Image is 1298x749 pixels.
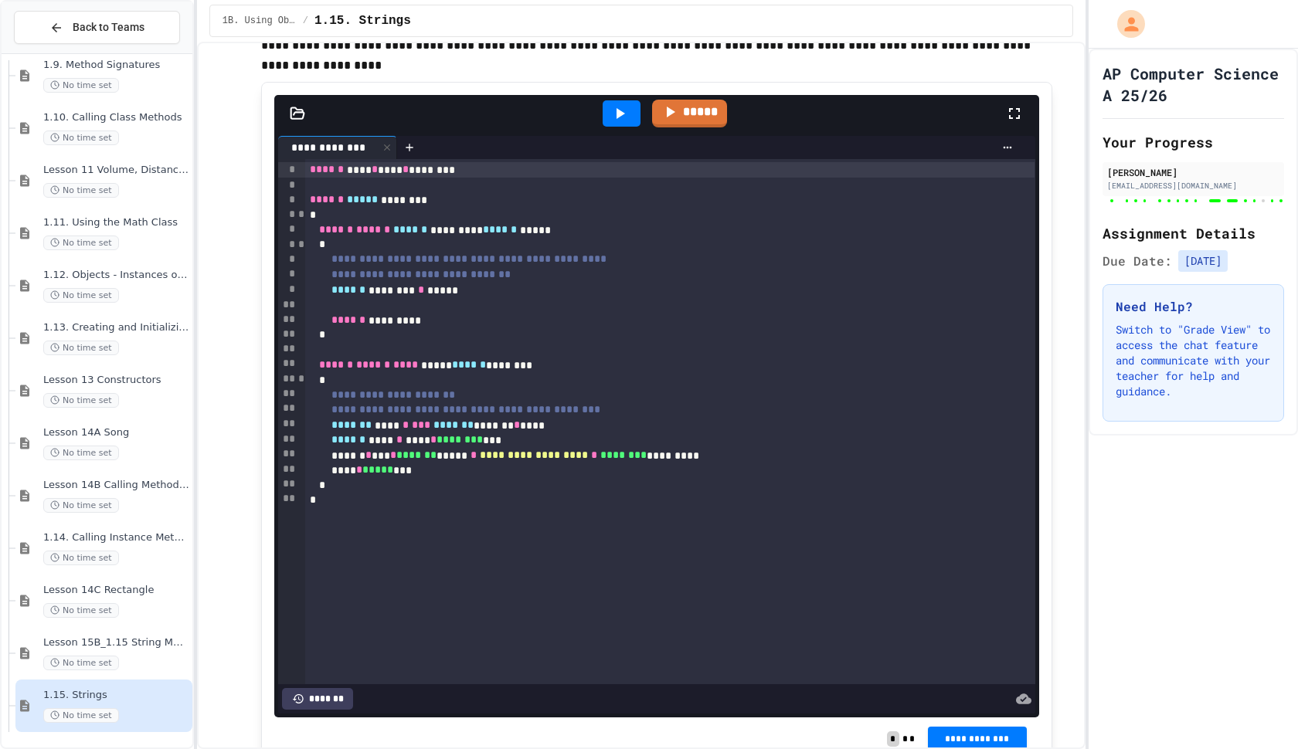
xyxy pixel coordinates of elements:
span: No time set [43,236,119,250]
span: No time set [43,656,119,670]
span: 1.14. Calling Instance Methods [43,531,189,544]
span: 1.10. Calling Class Methods [43,111,189,124]
p: Switch to "Grade View" to access the chat feature and communicate with your teacher for help and ... [1116,322,1271,399]
span: No time set [43,78,119,93]
span: Lesson 14B Calling Methods with Parameters [43,479,189,492]
span: 1.12. Objects - Instances of Classes [43,269,189,282]
span: 1.15. Strings [314,12,411,30]
div: My Account [1101,6,1149,42]
span: No time set [43,288,119,303]
span: No time set [43,341,119,355]
h2: Your Progress [1103,131,1284,153]
span: [DATE] [1178,250,1228,272]
span: No time set [43,393,119,408]
span: No time set [43,603,119,618]
span: 1.15. Strings [43,689,189,702]
h1: AP Computer Science A 25/26 [1103,63,1284,106]
button: Back to Teams [14,11,180,44]
span: No time set [43,551,119,565]
span: 1.11. Using the Math Class [43,216,189,229]
span: Lesson 13 Constructors [43,374,189,387]
h2: Assignment Details [1103,222,1284,244]
span: / [303,15,308,27]
h3: Need Help? [1116,297,1271,316]
span: No time set [43,708,119,723]
div: [PERSON_NAME] [1107,165,1279,179]
span: Lesson 14A Song [43,426,189,439]
span: 1.13. Creating and Initializing Objects: Constructors [43,321,189,334]
span: No time set [43,446,119,460]
span: No time set [43,498,119,513]
span: No time set [43,183,119,198]
span: Lesson 14C Rectangle [43,584,189,597]
span: 1B. Using Objects and Methods [223,15,297,27]
span: Lesson 11 Volume, Distance, & Quadratic Formula [43,164,189,177]
span: Due Date: [1103,252,1172,270]
span: No time set [43,130,119,145]
div: [EMAIL_ADDRESS][DOMAIN_NAME] [1107,180,1279,191]
span: Lesson 15B_1.15 String Methods Demonstration [43,636,189,649]
span: 1.9. Method Signatures [43,59,189,72]
span: Back to Teams [73,19,144,36]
